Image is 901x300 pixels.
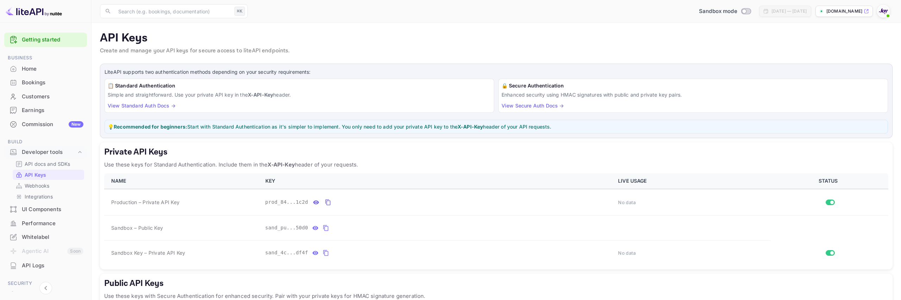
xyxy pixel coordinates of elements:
a: Getting started [22,36,83,44]
p: API docs and SDKs [25,160,70,168]
img: With Joy [878,6,889,17]
th: LIVE USAGE [614,173,771,189]
div: [DATE] — [DATE] [771,8,807,14]
a: Earnings [4,104,87,117]
a: API Logs [4,259,87,272]
div: Earnings [4,104,87,117]
a: Customers [4,90,87,103]
span: No data [618,200,636,205]
h6: 🔒 Secure Authentication [502,82,885,90]
span: Security [4,280,87,287]
h6: 📋 Standard Authentication [108,82,491,90]
p: LiteAPI supports two authentication methods depending on your security requirements: [105,68,888,76]
th: STATUS [771,173,888,189]
h5: Public API Keys [104,278,888,289]
span: Sandbox Key – Private API Key [111,250,185,256]
span: sand_4c...df4f [265,249,308,256]
a: API Keys [15,171,81,178]
div: ⌘K [234,7,245,16]
a: Bookings [4,76,87,89]
div: UI Components [22,206,83,214]
p: API Keys [100,31,893,45]
th: NAME [104,173,261,189]
div: Team management [22,290,83,298]
div: Getting started [4,33,87,47]
div: Whitelabel [22,233,83,241]
p: API Keys [25,171,46,178]
div: Performance [22,220,83,228]
strong: X-API-Key [267,161,295,168]
div: Earnings [22,106,83,115]
div: Customers [4,90,87,104]
span: sand_pu...50d0 [265,224,308,231]
div: New [69,121,83,128]
p: 💡 Start with Standard Authentication as it's simpler to implement. You only need to add your priv... [108,123,885,130]
div: Whitelabel [4,230,87,244]
button: Collapse navigation [39,282,52,294]
p: Enhanced security using HMAC signatures with public and private key pairs. [502,91,885,98]
div: Developer tools [22,148,76,156]
input: Search (e.g. bookings, documentation) [114,4,232,18]
div: Integrations [13,191,84,202]
img: LiteAPI logo [6,6,62,17]
p: Webhooks [25,182,49,189]
div: API Logs [4,259,87,273]
a: View Secure Auth Docs → [502,103,564,109]
p: Use these keys for Standard Authentication. Include them in the header of your requests. [104,161,888,169]
span: Build [4,138,87,146]
strong: Recommended for beginners: [114,124,187,130]
a: Performance [4,217,87,230]
div: Switch to Production mode [696,7,754,15]
h5: Private API Keys [104,146,888,158]
p: [DOMAIN_NAME] [826,8,862,14]
div: API Logs [22,262,83,270]
div: Bookings [4,76,87,90]
span: prod_84...1c2d [265,198,308,206]
a: Home [4,62,87,75]
strong: X-API-Key [458,124,483,130]
div: UI Components [4,203,87,216]
div: Bookings [22,79,83,87]
a: API docs and SDKs [15,160,81,168]
div: API docs and SDKs [13,159,84,169]
a: UI Components [4,203,87,216]
a: Integrations [15,193,81,200]
p: Create and manage your API keys for secure access to liteAPI endpoints. [100,47,893,55]
div: Customers [22,93,83,101]
span: Sandbox – Public Key [111,224,163,231]
p: Simple and straightforward. Use your private API key in the header. [108,91,491,98]
div: Performance [4,217,87,230]
span: Sandbox mode [699,7,737,15]
strong: X-API-Key [248,92,273,98]
div: Home [4,62,87,76]
div: CommissionNew [4,118,87,131]
div: Developer tools [4,146,87,158]
a: CommissionNew [4,118,87,131]
div: Webhooks [13,181,84,191]
span: No data [618,250,636,256]
a: Webhooks [15,182,81,189]
p: Integrations [25,193,53,200]
span: Business [4,54,87,62]
a: Whitelabel [4,230,87,243]
th: KEY [261,173,614,189]
a: View Standard Auth Docs → [108,103,176,109]
table: private api keys table [104,173,888,265]
div: API Keys [13,170,84,180]
div: Home [22,65,83,73]
div: Commission [22,120,83,129]
span: Production – Private API Key [111,198,179,206]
